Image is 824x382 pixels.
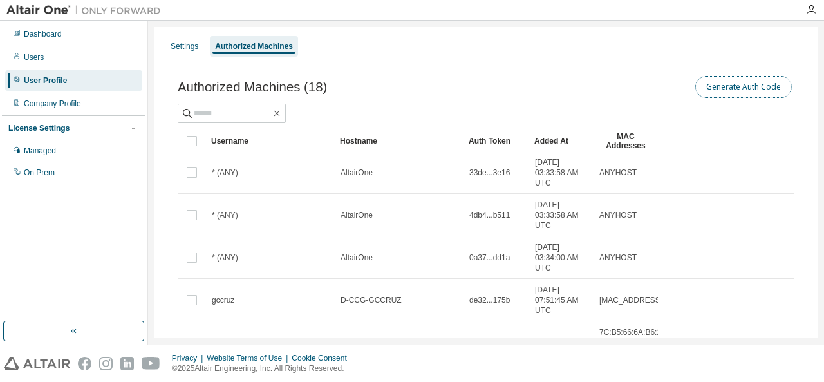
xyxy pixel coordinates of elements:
div: Hostname [340,131,458,151]
div: Dashboard [24,29,62,39]
div: Settings [171,41,198,52]
span: [DATE] 03:33:58 AM UTC [535,157,588,188]
div: Users [24,52,44,62]
span: * (ANY) [212,167,238,178]
span: gccruz [212,295,234,305]
span: AltairOne [341,253,373,263]
img: altair_logo.svg [4,357,70,370]
span: AltairOne [341,167,373,178]
span: ANYHOST [599,167,637,178]
img: facebook.svg [78,357,91,370]
div: License Settings [8,123,70,133]
span: * (ANY) [212,253,238,263]
span: [MAC_ADDRESS] [599,295,662,305]
div: Managed [24,146,56,156]
img: Altair One [6,4,167,17]
div: Cookie Consent [292,353,354,363]
img: linkedin.svg [120,357,134,370]
span: * (ANY) [212,210,238,220]
img: youtube.svg [142,357,160,370]
div: On Prem [24,167,55,178]
span: 33de...3e16 [469,167,510,178]
span: 0a37...dd1a [469,253,510,263]
span: ANYHOST [599,210,637,220]
div: Auth Token [469,131,524,151]
div: Username [211,131,330,151]
div: MAC Addresses [599,131,653,151]
span: Authorized Machines (18) [178,80,327,95]
div: User Profile [24,75,67,86]
span: [DATE] 03:34:00 AM UTC [535,242,588,273]
div: Authorized Machines [215,41,293,52]
span: D-CCG-GCCRUZ [341,295,402,305]
span: de32...175b [469,295,510,305]
div: Website Terms of Use [207,353,292,363]
div: Privacy [172,353,207,363]
span: 4db4...b511 [469,210,510,220]
p: © 2025 Altair Engineering, Inc. All Rights Reserved. [172,363,355,374]
span: ANYHOST [599,253,637,263]
span: [DATE] 03:33:58 AM UTC [535,200,588,231]
span: AltairOne [341,210,373,220]
div: Added At [534,131,588,151]
span: [DATE] 07:51:45 AM UTC [535,285,588,316]
img: instagram.svg [99,357,113,370]
button: Generate Auth Code [695,76,792,98]
div: Company Profile [24,99,81,109]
